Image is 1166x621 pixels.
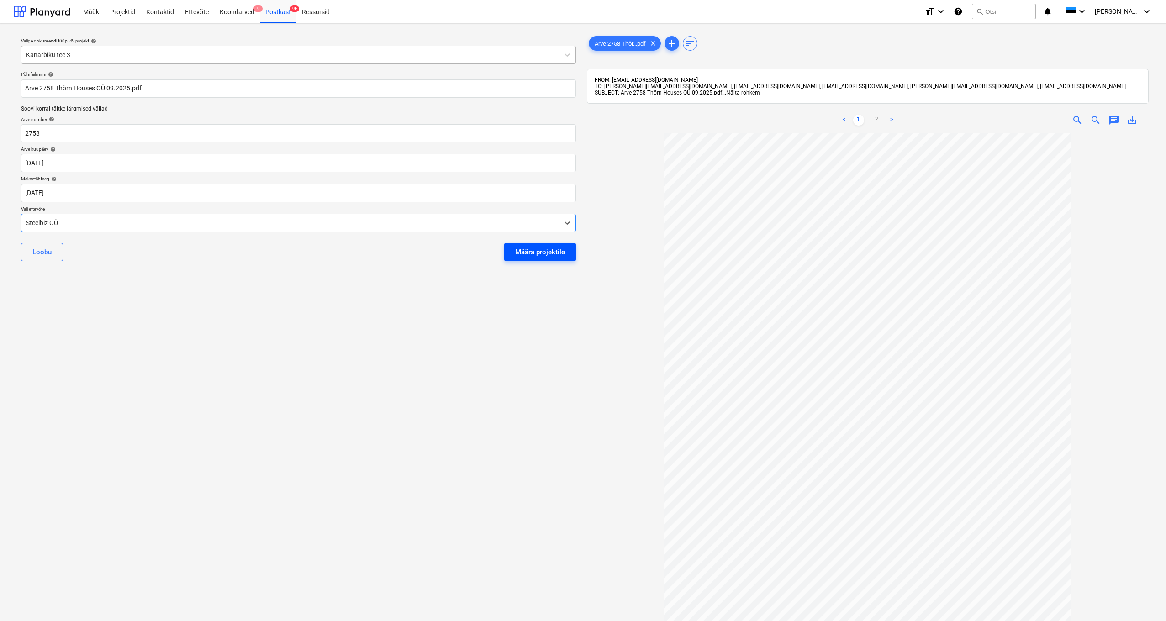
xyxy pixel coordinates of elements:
[1090,115,1101,126] span: zoom_out
[21,105,576,113] p: Soovi korral täitke järgmised väljad
[21,124,576,142] input: Arve number
[871,115,882,126] a: Page 2
[924,6,935,17] i: format_size
[21,38,576,44] div: Valige dokumendi tüüp või projekt
[685,38,696,49] span: sort
[886,115,897,126] a: Next page
[48,147,56,152] span: help
[972,4,1036,19] button: Otsi
[253,5,263,12] span: 9
[595,89,722,96] span: SUBJECT: Arve 2758 Thörn Houses OÜ 09.2025.pdf
[21,146,576,152] div: Arve kuupäev
[935,6,946,17] i: keyboard_arrow_down
[504,243,576,261] button: Määra projektile
[1072,115,1083,126] span: zoom_in
[589,36,661,51] div: Arve 2758 Thör...pdf
[1076,6,1087,17] i: keyboard_arrow_down
[21,154,576,172] input: Arve kuupäeva pole määratud.
[1095,8,1140,15] span: [PERSON_NAME][GEOGRAPHIC_DATA]
[515,246,565,258] div: Määra projektile
[49,176,57,182] span: help
[21,243,63,261] button: Loobu
[722,89,760,96] span: ...
[595,77,698,83] span: FROM: [EMAIL_ADDRESS][DOMAIN_NAME]
[595,83,1126,89] span: TO: [PERSON_NAME][EMAIL_ADDRESS][DOMAIN_NAME], [EMAIL_ADDRESS][DOMAIN_NAME], [EMAIL_ADDRESS][DOMA...
[21,116,576,122] div: Arve number
[839,115,849,126] a: Previous page
[726,89,760,96] span: Näita rohkem
[1141,6,1152,17] i: keyboard_arrow_down
[853,115,864,126] a: Page 1 is your current page
[1108,115,1119,126] span: chat
[21,79,576,98] input: Põhifaili nimi
[589,40,651,47] span: Arve 2758 Thör...pdf
[47,116,54,122] span: help
[32,246,52,258] div: Loobu
[954,6,963,17] i: Abikeskus
[21,184,576,202] input: Tähtaega pole määratud
[648,38,659,49] span: clear
[21,206,576,214] p: Vali ettevõte
[1127,115,1138,126] span: save_alt
[1043,6,1052,17] i: notifications
[21,71,576,77] div: Põhifaili nimi
[21,176,576,182] div: Maksetähtaeg
[46,72,53,77] span: help
[290,5,299,12] span: 9+
[976,8,983,15] span: search
[89,38,96,44] span: help
[666,38,677,49] span: add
